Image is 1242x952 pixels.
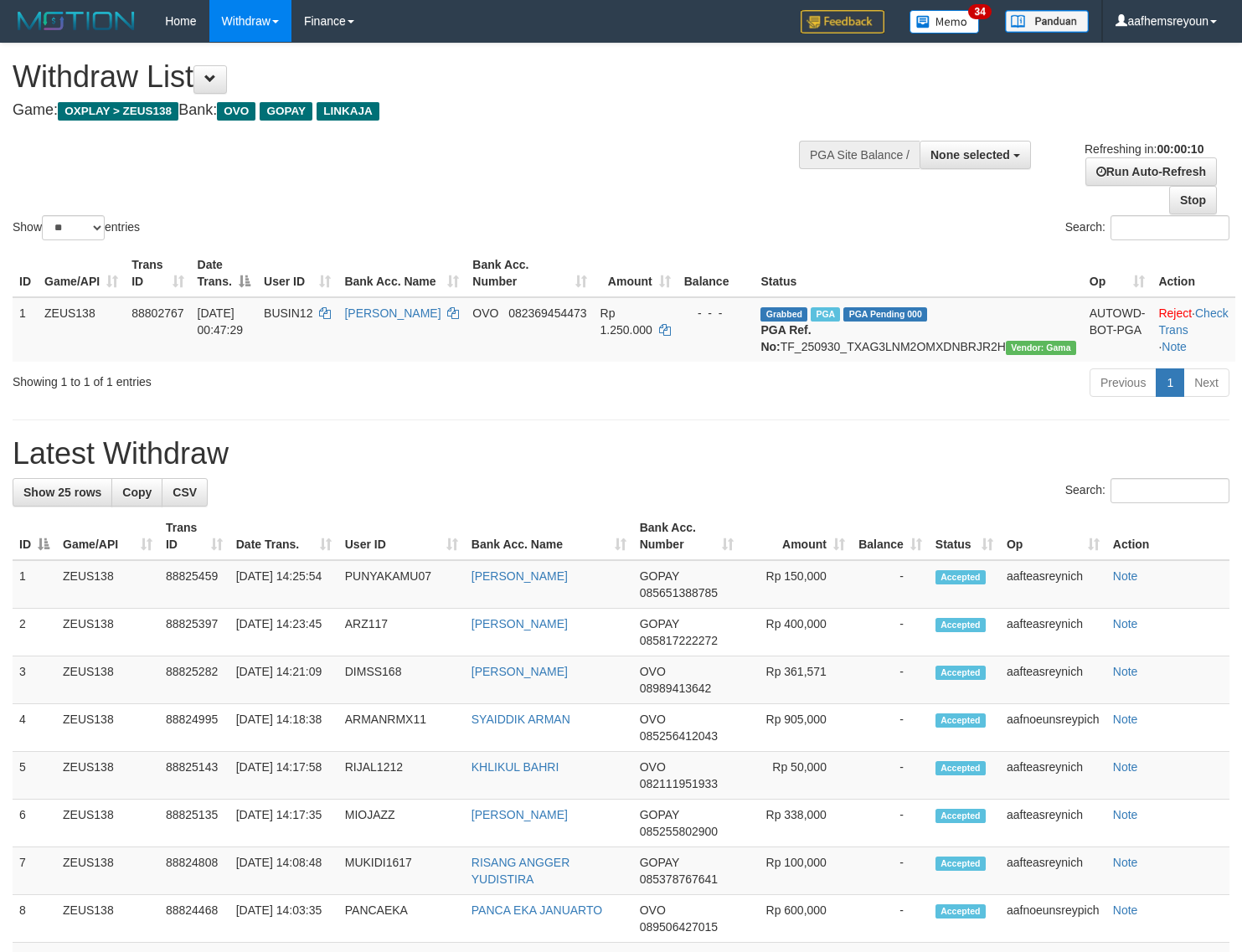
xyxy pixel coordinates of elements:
a: KHLIKUL BAHRI [472,760,559,774]
a: Note [1113,569,1138,583]
th: Game/API: activate to sort column ascending [38,250,125,297]
span: Accepted [935,809,986,823]
label: Search: [1065,478,1229,503]
label: Show entries [13,215,140,240]
span: Accepted [935,666,986,680]
span: CSV [173,486,197,499]
td: Rp 100,000 [740,847,852,895]
td: aafteasreynich [1000,847,1106,895]
span: LINKAJA [317,102,379,121]
span: GOPAY [640,856,679,869]
td: [DATE] 14:08:48 [229,847,338,895]
a: Note [1113,665,1138,678]
td: PUNYAKAMU07 [338,560,465,609]
th: Action [1152,250,1235,297]
td: aafteasreynich [1000,752,1106,800]
td: [DATE] 14:18:38 [229,704,338,752]
td: - [852,800,929,847]
img: Button%20Memo.svg [910,10,980,33]
td: 88825459 [159,560,229,609]
span: Accepted [935,618,986,632]
td: 88824995 [159,704,229,752]
td: 88825282 [159,656,229,704]
div: Showing 1 to 1 of 1 entries [13,367,505,390]
th: Status [754,250,1082,297]
span: BUSIN12 [264,306,312,320]
td: 88825135 [159,800,229,847]
img: MOTION_logo.png [13,8,140,33]
span: Vendor URL: https://trx31.1velocity.biz [1006,341,1076,355]
td: ZEUS138 [56,895,159,943]
td: 1 [13,297,38,362]
span: Copy 085256412043 to clipboard [640,729,718,743]
span: Accepted [935,857,986,871]
a: Copy [111,478,162,507]
a: Stop [1169,186,1217,214]
td: 2 [13,609,56,656]
th: Trans ID: activate to sort column ascending [159,512,229,560]
td: DIMSS168 [338,656,465,704]
td: - [852,895,929,943]
th: Balance [678,250,755,297]
td: ZEUS138 [56,847,159,895]
td: [DATE] 14:21:09 [229,656,338,704]
input: Search: [1111,215,1229,240]
span: GOPAY [640,569,679,583]
td: MIOJAZZ [338,800,465,847]
td: Rp 400,000 [740,609,852,656]
th: Bank Acc. Number: activate to sort column ascending [633,512,741,560]
td: PANCAEKA [338,895,465,943]
td: aafnoeunsreypich [1000,704,1106,752]
td: 7 [13,847,56,895]
td: · · [1152,297,1235,362]
a: Note [1113,856,1138,869]
td: 4 [13,704,56,752]
td: ARMANRMX11 [338,704,465,752]
td: 1 [13,560,56,609]
span: OVO [640,665,666,678]
label: Search: [1065,215,1229,240]
th: Op: activate to sort column ascending [1000,512,1106,560]
span: Accepted [935,570,986,584]
td: 5 [13,752,56,800]
th: Balance: activate to sort column ascending [852,512,929,560]
span: Marked by aafsreyleap [811,307,840,322]
span: [DATE] 00:47:29 [198,306,244,337]
th: ID [13,250,38,297]
th: Trans ID: activate to sort column ascending [125,250,190,297]
a: 1 [1156,368,1184,397]
td: [DATE] 14:03:35 [229,895,338,943]
div: PGA Site Balance / [799,141,920,169]
span: Refreshing in: [1085,142,1203,156]
th: Bank Acc. Name: activate to sort column ascending [338,250,466,297]
td: TF_250930_TXAG3LNM2OMXDNBRJR2H [754,297,1082,362]
td: RIJAL1212 [338,752,465,800]
td: Rp 338,000 [740,800,852,847]
td: ZEUS138 [56,800,159,847]
td: 88824468 [159,895,229,943]
span: GOPAY [640,808,679,821]
th: ID: activate to sort column descending [13,512,56,560]
td: aafnoeunsreypich [1000,895,1106,943]
span: Grabbed [760,307,807,322]
td: ZEUS138 [56,609,159,656]
td: ZEUS138 [56,704,159,752]
a: [PERSON_NAME] [472,569,568,583]
a: Reject [1158,306,1192,320]
h1: Withdraw List [13,60,812,94]
td: Rp 905,000 [740,704,852,752]
a: CSV [162,478,208,507]
span: None selected [930,148,1010,162]
td: ARZ117 [338,609,465,656]
td: - [852,656,929,704]
span: 88802767 [131,306,183,320]
span: 34 [968,4,991,19]
td: 3 [13,656,56,704]
th: Amount: activate to sort column ascending [594,250,678,297]
td: Rp 150,000 [740,560,852,609]
span: GOPAY [640,617,679,630]
a: Note [1113,808,1138,821]
select: Showentries [42,215,105,240]
a: Note [1113,760,1138,774]
td: - [852,609,929,656]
